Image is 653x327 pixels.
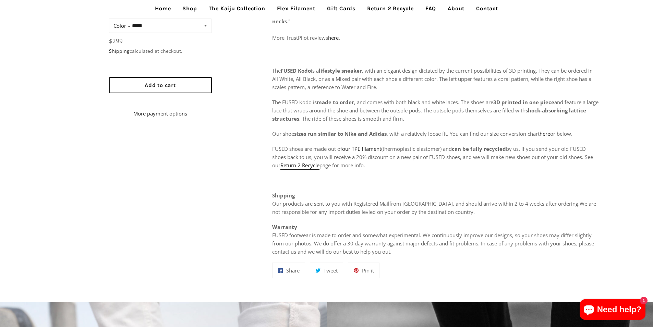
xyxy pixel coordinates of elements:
strong: can be fully recycled [452,145,506,152]
a: here [328,34,339,42]
a: More payment options [109,109,212,118]
strong: sizes run similar to Nike and Adidas [294,130,387,137]
strong: 3D printed in one piece [493,99,554,106]
span: Pin it [362,267,374,274]
strong: made to order [317,99,354,106]
div: calculated at checkout. [109,47,212,55]
a: here [540,130,550,138]
strong: shock-absorbing lattice structures [272,107,586,122]
strong: Warranty [272,223,297,230]
p: FUSED footwear is made to order and somewhat experimental. We continuously improve our designs, s... [272,223,599,256]
span: Our shoe , with a relatively loose fit. You can find our size conversion chart or below. [272,130,572,138]
span: Share [286,267,300,274]
inbox-online-store-chat: Shopify online store chat [578,299,648,322]
strong: FUSED Kodo [281,67,311,74]
strong: lifestyle sneaker [319,67,362,74]
a: Shipping [109,48,130,55]
span: Tweet [324,267,338,274]
p: Our products are sent to you with Registered Mail , and should arrive within 2 to 4 weeks after o... [272,191,599,216]
span: from [GEOGRAPHIC_DATA] [389,200,453,207]
span: $299 [109,37,123,45]
span: The FUSED Kodo is , and comes with both black and white laces. The shoes are and feature a large ... [272,99,598,122]
a: Return 2 Recycle [280,162,319,170]
strong: Shipping [272,192,295,199]
span: We are not responsible for any import duties levied on your order by the destination country. [272,200,596,215]
a: our TPE filament [342,145,381,153]
button: Add to cart [109,77,212,93]
strong: will definitely break necks [272,10,582,25]
span: FUSED shoes are made out of (thermoplastic elastomer) and by us. If you send your old FUSED shoes... [272,145,593,170]
span: Add to cart [145,82,176,88]
label: Color [113,21,130,31]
